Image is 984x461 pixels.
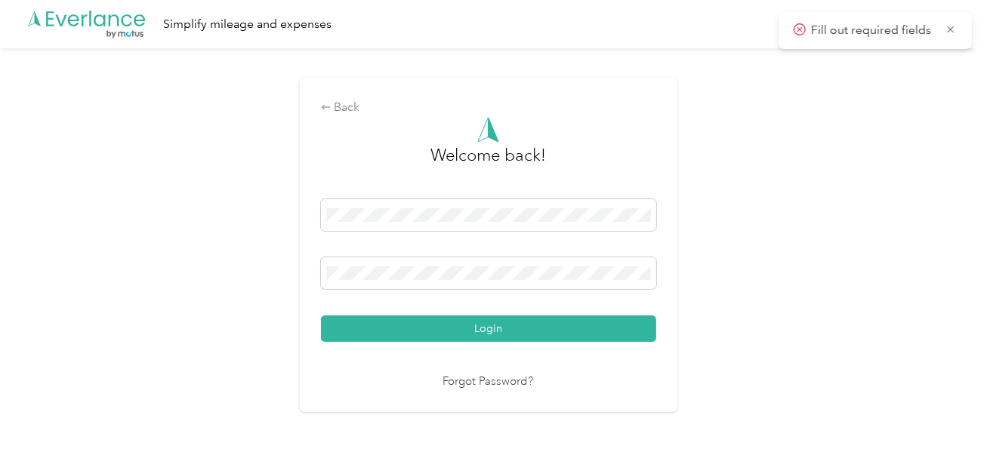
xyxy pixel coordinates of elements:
[321,99,656,117] div: Back
[811,21,935,40] p: Fill out required fields
[163,15,332,34] div: Simplify mileage and expenses
[443,373,534,391] a: Forgot Password?
[899,376,984,461] iframe: Everlance-gr Chat Button Frame
[321,315,656,342] button: Login
[430,143,546,183] h3: greeting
